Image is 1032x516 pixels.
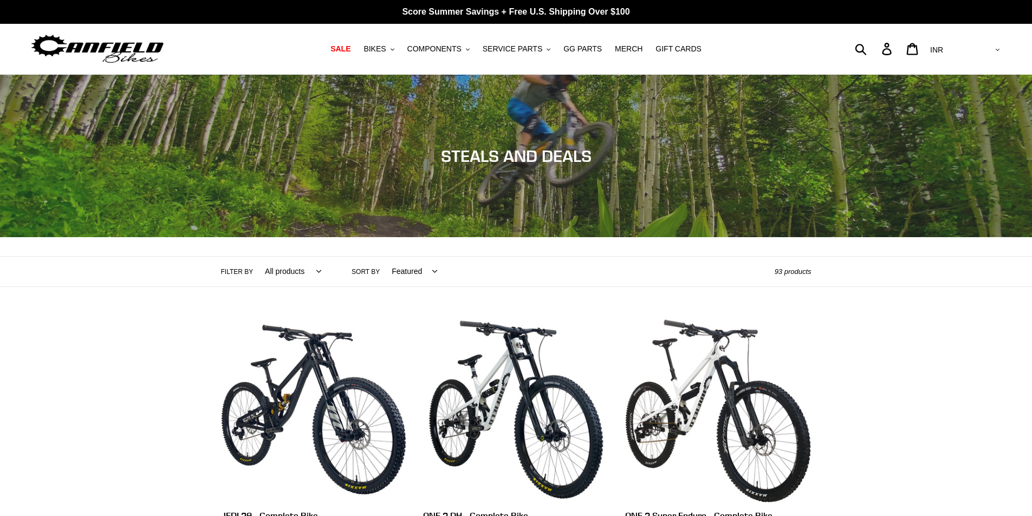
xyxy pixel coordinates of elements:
[30,32,165,66] img: Canfield Bikes
[330,44,351,54] span: SALE
[407,44,462,54] span: COMPONENTS
[563,44,602,54] span: GG PARTS
[402,42,475,56] button: COMPONENTS
[441,146,592,166] span: STEALS AND DEALS
[650,42,707,56] a: GIFT CARDS
[655,44,702,54] span: GIFT CARDS
[352,267,380,277] label: Sort by
[609,42,648,56] a: MERCH
[477,42,556,56] button: SERVICE PARTS
[325,42,356,56] a: SALE
[775,267,812,276] span: 93 products
[861,37,888,61] input: Search
[558,42,607,56] a: GG PARTS
[483,44,542,54] span: SERVICE PARTS
[221,267,254,277] label: Filter by
[615,44,642,54] span: MERCH
[358,42,399,56] button: BIKES
[364,44,386,54] span: BIKES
